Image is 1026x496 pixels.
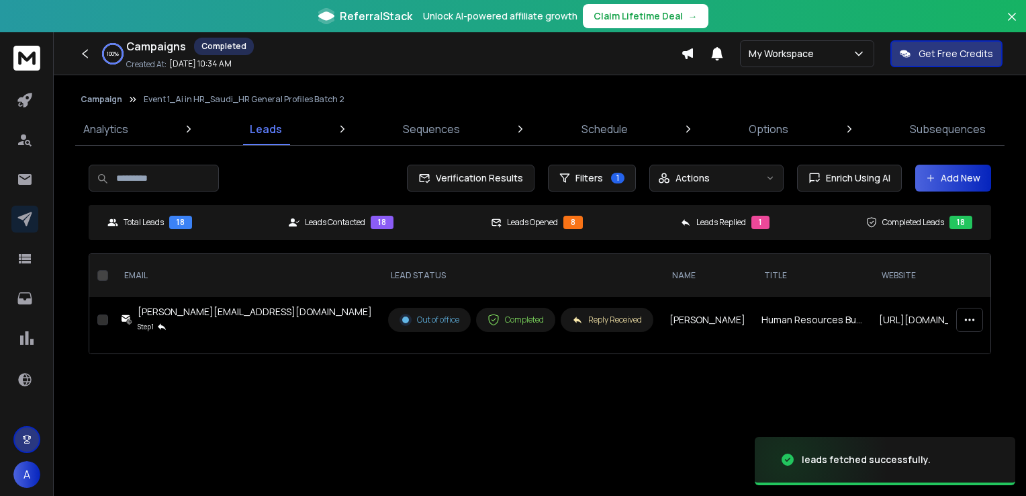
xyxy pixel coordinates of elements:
[611,173,624,183] span: 1
[753,254,871,297] th: title
[583,4,708,28] button: Claim Lifetime Deal→
[340,8,412,24] span: ReferralStack
[575,171,603,185] span: Filters
[75,113,136,145] a: Analytics
[751,216,769,229] div: 1
[821,171,890,185] span: Enrich Using AI
[890,40,1002,67] button: Get Free Credits
[13,461,40,488] button: A
[507,217,558,228] p: Leads Opened
[749,47,819,60] p: My Workspace
[400,314,459,326] div: Out of office
[696,217,746,228] p: Leads Replied
[138,305,372,319] div: [PERSON_NAME][EMAIL_ADDRESS][DOMAIN_NAME]
[305,217,365,228] p: Leads Contacted
[802,453,931,466] div: leads fetched successfully.
[563,216,583,229] div: 8
[749,121,788,137] p: Options
[126,59,167,70] p: Created At:
[81,94,122,105] button: Campaign
[194,38,254,55] div: Completed
[107,50,119,58] p: 100 %
[919,47,993,60] p: Get Free Credits
[581,121,628,137] p: Schedule
[915,165,991,192] button: Add New
[871,297,988,343] td: [URL][DOMAIN_NAME]
[882,217,944,228] p: Completed Leads
[126,38,186,54] h1: Campaigns
[83,121,128,137] p: Analytics
[753,297,871,343] td: Human Resources Business Manager
[487,314,544,326] div: Completed
[688,9,698,23] span: →
[250,121,282,137] p: Leads
[169,216,192,229] div: 18
[124,217,164,228] p: Total Leads
[797,165,902,192] button: Enrich Using AI
[395,113,468,145] a: Sequences
[910,121,986,137] p: Subsequences
[661,297,753,343] td: [PERSON_NAME]
[675,171,710,185] p: Actions
[548,165,636,192] button: Filters1
[871,254,988,297] th: website
[573,113,636,145] a: Schedule
[949,216,972,229] div: 18
[430,171,523,185] span: Verification Results
[169,58,232,69] p: [DATE] 10:34 AM
[113,254,380,297] th: EMAIL
[242,113,290,145] a: Leads
[572,315,642,325] div: Reply Received
[423,9,577,23] p: Unlock AI-powered affiliate growth
[661,254,753,297] th: NAME
[403,121,460,137] p: Sequences
[144,94,344,105] p: Event 1_Ai in HR_Saudi_HR General Profiles Batch 2
[741,113,796,145] a: Options
[371,216,393,229] div: 18
[380,254,661,297] th: LEAD STATUS
[902,113,994,145] a: Subsequences
[407,165,534,192] button: Verification Results
[138,320,154,333] p: Step 1
[1003,8,1021,40] button: Close banner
